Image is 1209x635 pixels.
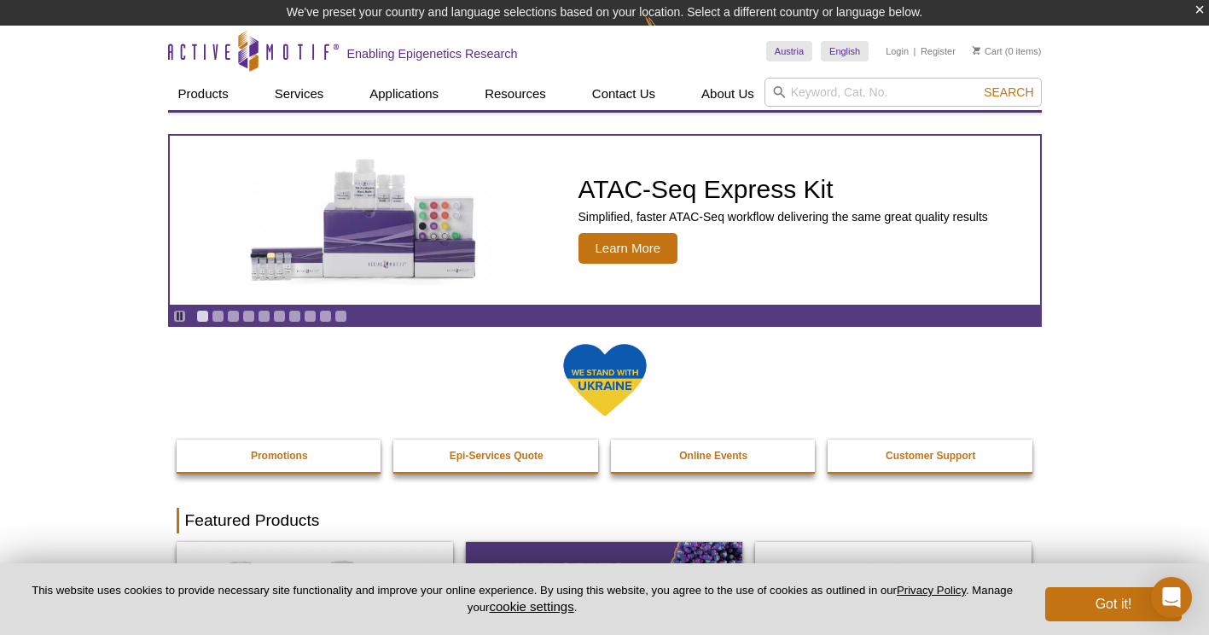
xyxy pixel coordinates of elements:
[973,45,1003,57] a: Cart
[177,440,383,472] a: Promotions
[764,78,1042,107] input: Keyword, Cat. No.
[914,41,916,61] li: |
[766,41,812,61] a: Austria
[251,450,308,462] strong: Promotions
[170,136,1040,305] a: ATAC-Seq Express Kit ATAC-Seq Express Kit Simplified, faster ATAC-Seq workflow delivering the sam...
[897,584,966,597] a: Privacy Policy
[212,310,224,323] a: Go to slide 2
[288,310,301,323] a: Go to slide 7
[474,78,556,110] a: Resources
[227,310,240,323] a: Go to slide 3
[173,310,186,323] a: Toggle autoplay
[611,440,817,472] a: Online Events
[1151,577,1192,618] div: Open Intercom Messenger
[562,342,648,418] img: We Stand With Ukraine
[27,583,1017,615] p: This website uses cookies to provide necessary site functionality and improve your online experie...
[1045,587,1182,621] button: Got it!
[304,310,317,323] a: Go to slide 8
[224,155,506,285] img: ATAC-Seq Express Kit
[393,440,600,472] a: Epi-Services Quote
[582,78,666,110] a: Contact Us
[242,310,255,323] a: Go to slide 4
[258,310,270,323] a: Go to slide 5
[828,440,1034,472] a: Customer Support
[578,209,988,224] p: Simplified, faster ATAC-Seq workflow delivering the same great quality results
[886,45,909,57] a: Login
[679,450,747,462] strong: Online Events
[921,45,956,57] a: Register
[578,233,678,264] span: Learn More
[273,310,286,323] a: Go to slide 6
[886,450,975,462] strong: Customer Support
[347,46,518,61] h2: Enabling Epigenetics Research
[644,13,689,53] img: Change Here
[984,85,1033,99] span: Search
[973,41,1042,61] li: (0 items)
[973,46,980,55] img: Your Cart
[691,78,764,110] a: About Us
[319,310,332,323] a: Go to slide 9
[196,310,209,323] a: Go to slide 1
[489,599,573,614] button: cookie settings
[177,508,1033,533] h2: Featured Products
[359,78,449,110] a: Applications
[334,310,347,323] a: Go to slide 10
[821,41,869,61] a: English
[170,136,1040,305] article: ATAC-Seq Express Kit
[450,450,543,462] strong: Epi-Services Quote
[264,78,334,110] a: Services
[168,78,239,110] a: Products
[979,84,1038,100] button: Search
[578,177,988,202] h2: ATAC-Seq Express Kit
